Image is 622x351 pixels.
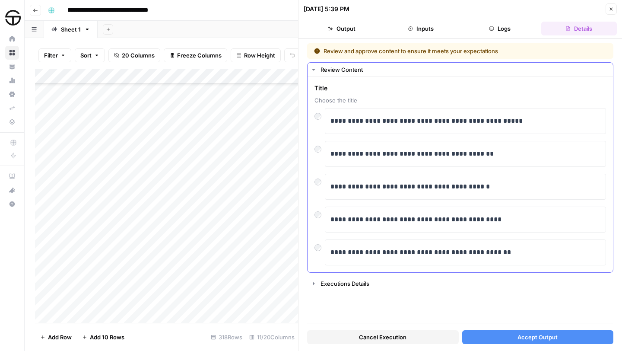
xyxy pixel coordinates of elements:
[5,7,19,29] button: Workspace: SimpleTire
[48,333,72,341] span: Add Row
[231,48,281,62] button: Row Height
[307,330,459,344] button: Cancel Execution
[61,25,81,34] div: Sheet 1
[5,32,19,46] a: Home
[6,184,19,197] div: What's new?
[75,48,105,62] button: Sort
[5,87,19,101] a: Settings
[5,197,19,211] button: Help + Support
[164,48,227,62] button: Freeze Columns
[5,73,19,87] a: Usage
[5,169,19,183] a: AirOps Academy
[77,330,130,344] button: Add 10 Rows
[308,77,613,272] div: Review Content
[246,330,298,344] div: 11/20 Columns
[321,279,608,288] div: Executions Details
[38,48,71,62] button: Filter
[314,47,552,55] div: Review and approve content to ensure it meets your expectations
[383,22,458,35] button: Inputs
[177,51,222,60] span: Freeze Columns
[541,22,617,35] button: Details
[517,333,558,341] span: Accept Output
[44,51,58,60] span: Filter
[5,10,21,26] img: SimpleTire Logo
[5,60,19,73] a: Your Data
[5,183,19,197] button: What's new?
[5,46,19,60] a: Browse
[462,22,538,35] button: Logs
[284,48,318,62] button: Undo
[80,51,92,60] span: Sort
[304,5,349,13] div: [DATE] 5:39 PM
[108,48,160,62] button: 20 Columns
[90,333,124,341] span: Add 10 Rows
[308,63,613,77] button: Review Content
[462,330,614,344] button: Accept Output
[308,277,613,290] button: Executions Details
[5,101,19,115] a: Syncs
[207,330,246,344] div: 318 Rows
[244,51,275,60] span: Row Height
[314,96,606,105] span: Choose the title
[359,333,406,341] span: Cancel Execution
[122,51,155,60] span: 20 Columns
[44,21,98,38] a: Sheet 1
[5,115,19,129] a: Data Library
[321,65,608,74] div: Review Content
[304,22,379,35] button: Output
[314,84,606,93] span: Title
[35,330,77,344] button: Add Row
